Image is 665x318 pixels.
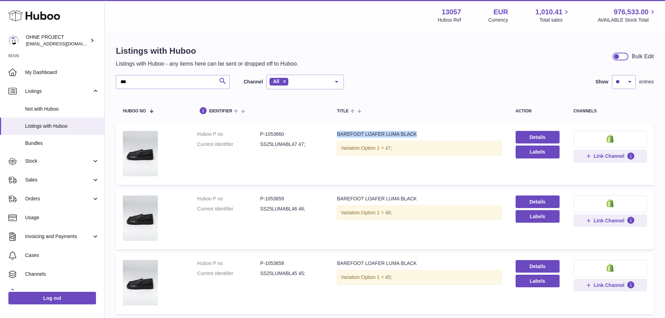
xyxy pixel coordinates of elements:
div: Bulk Edit [632,53,654,60]
span: Usage [25,214,99,221]
div: Huboo Ref [438,17,461,23]
dt: Huboo P no [197,195,260,202]
div: Variation: [337,270,501,284]
span: Invoicing and Payments [25,233,92,240]
div: BAREFOOT LOAFER LUMA BLACK [337,131,501,138]
div: Variation: [337,141,501,155]
span: Link Channel [594,217,625,224]
label: Channel [244,79,263,85]
div: OHNE PROJECT [26,34,89,47]
span: [EMAIL_ADDRESS][DOMAIN_NAME] [26,41,103,46]
span: Listings [25,88,92,95]
a: Details [516,131,560,143]
dd: SS25LUMABL47 47; [260,141,323,148]
span: AVAILABLE Stock Total [598,17,657,23]
span: Orders [25,195,92,202]
span: My Dashboard [25,69,99,76]
dd: P-1053658 [260,260,323,267]
a: 1,010.41 Total sales [535,7,571,23]
div: BAREFOOT LOAFER LUMA BLACK [337,195,501,202]
a: Details [516,195,560,208]
dt: Huboo P no [197,131,260,138]
dt: Current identifier [197,206,260,212]
img: BAREFOOT LOAFER LUMA BLACK [123,195,158,241]
button: Link Channel [574,279,647,291]
dt: Current identifier [197,270,260,277]
img: BAREFOOT LOAFER LUMA BLACK [123,260,158,305]
p: Listings with Huboo - any items here can be sent or dropped off to Huboo. [116,60,298,68]
div: action [516,109,560,113]
span: Link Channel [594,282,625,288]
img: shopify-small.png [606,264,614,272]
span: All [273,79,279,84]
span: Not with Huboo [25,106,99,112]
a: 976,533.00 AVAILABLE Stock Total [598,7,657,23]
span: Listings with Huboo [25,123,99,130]
a: Details [516,260,560,273]
strong: 13057 [442,7,461,17]
div: BAREFOOT LOAFER LUMA BLACK [337,260,501,267]
img: shopify-small.png [606,134,614,143]
span: Link Channel [594,153,625,159]
img: shopify-small.png [606,199,614,207]
div: channels [574,109,647,113]
span: title [337,109,348,113]
dt: Current identifier [197,141,260,148]
span: identifier [209,109,232,113]
dt: Huboo P no [197,260,260,267]
a: Log out [8,292,96,304]
span: Total sales [539,17,570,23]
button: Labels [516,210,560,223]
span: 976,533.00 [614,7,649,17]
dd: P-1053659 [260,195,323,202]
button: Labels [516,275,560,287]
span: Stock [25,158,92,164]
span: Huboo no [123,109,146,113]
span: Bundles [25,140,99,147]
span: Option 1 = 45; [361,274,392,280]
div: Currency [488,17,508,23]
span: Sales [25,177,92,183]
span: Settings [25,290,99,296]
span: Channels [25,271,99,278]
img: internalAdmin-13057@internal.huboo.com [8,35,19,46]
button: Link Channel [574,214,647,227]
h1: Listings with Huboo [116,45,298,57]
dd: SS25LUMABL46 46; [260,206,323,212]
img: BAREFOOT LOAFER LUMA BLACK [123,131,158,176]
span: Option 1 = 46; [361,210,392,215]
strong: EUR [493,7,508,17]
span: 1,010.41 [535,7,563,17]
div: Variation: [337,206,501,220]
span: Option 1 = 47; [361,145,392,151]
label: Show [596,79,608,85]
dd: SS25LUMABL45 45; [260,270,323,277]
span: entries [639,79,654,85]
dd: P-1053660 [260,131,323,138]
span: Cases [25,252,99,259]
button: Labels [516,146,560,158]
button: Link Channel [574,150,647,162]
